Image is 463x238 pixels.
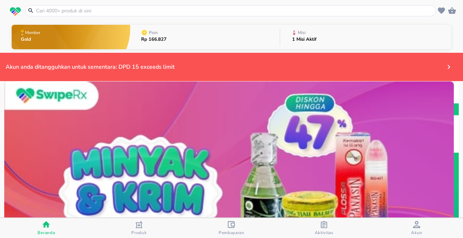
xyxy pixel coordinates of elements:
[370,218,463,238] button: Akun
[21,37,42,42] p: Gold
[292,37,317,42] p: 1 Misi Aktif
[10,7,21,16] img: logo_swiperx_s.bd005f3b.svg
[25,30,40,35] p: Member
[219,230,244,236] span: Pembayaran
[141,37,167,42] p: Rp 166.827
[440,58,457,75] button: Payments
[185,218,278,238] button: Pembayaran
[298,30,306,35] p: Misi
[131,230,146,236] span: Produk
[12,23,130,51] button: MemberGold
[278,218,370,238] button: Aktivitas
[149,30,158,35] p: Poin
[130,23,279,51] button: PoinRp 166.827
[93,218,185,238] button: Produk
[315,230,334,236] span: Aktivitas
[37,230,55,236] span: Beranda
[35,7,434,15] input: Cari 4000+ produk di sini
[280,23,452,51] button: Misi1 Misi Aktif
[6,63,420,71] div: Akun anda ditangguhkan untuk sementara: DPD 15 exceeds limit
[411,230,422,236] span: Akun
